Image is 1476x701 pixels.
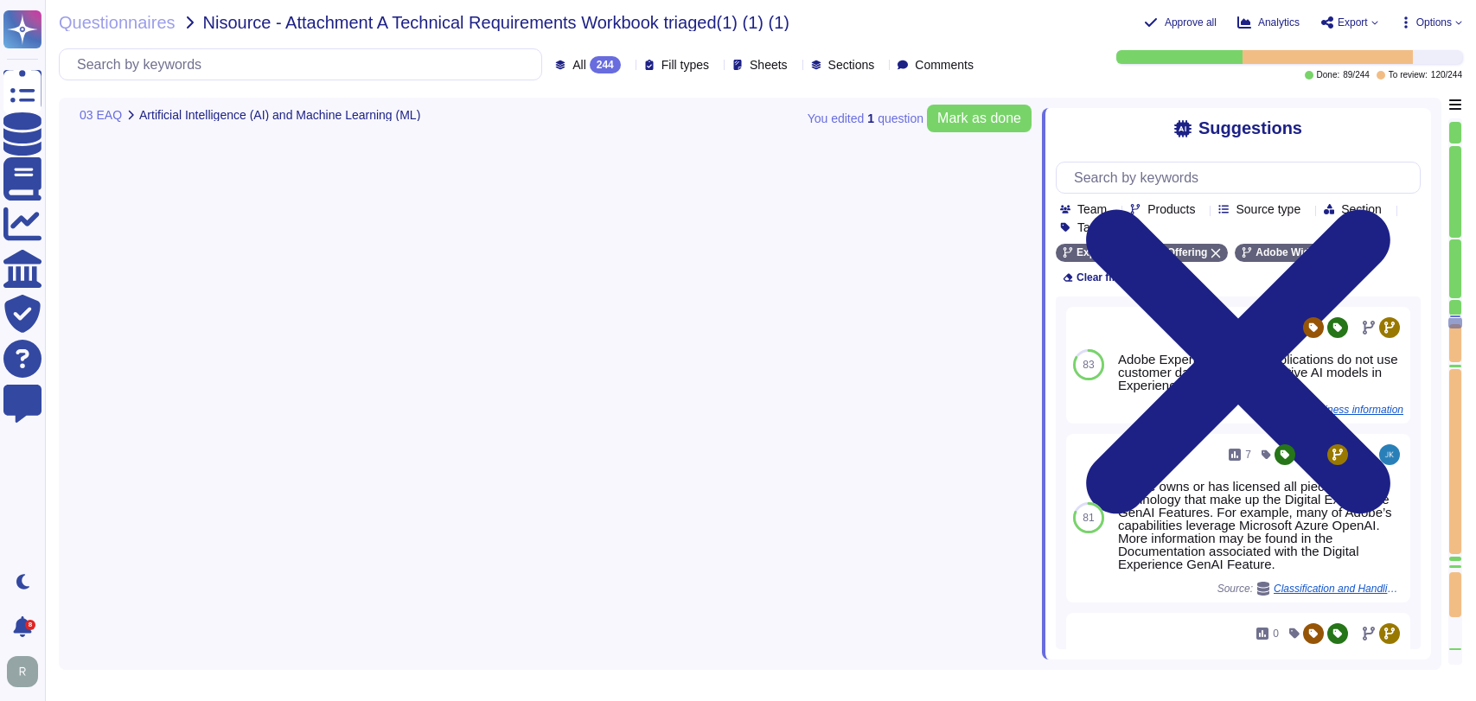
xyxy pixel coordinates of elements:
[1165,17,1217,28] span: Approve all
[203,14,789,31] span: Nisource - Attachment A Technical Requirements Workbook triaged(1) (1) (1)
[1379,444,1400,465] img: user
[1389,71,1428,80] span: To review:
[80,109,122,121] span: 03 EAQ
[1083,360,1094,370] span: 83
[661,59,709,71] span: Fill types
[828,59,875,71] span: Sections
[1237,16,1300,29] button: Analytics
[3,653,50,691] button: user
[68,49,541,80] input: Search by keywords
[1416,17,1452,28] span: Options
[750,59,788,71] span: Sheets
[1343,71,1370,80] span: 89 / 244
[1065,163,1420,193] input: Search by keywords
[867,112,874,124] b: 1
[1431,71,1462,80] span: 120 / 244
[1317,71,1340,80] span: Done:
[1083,513,1094,523] span: 81
[915,59,974,71] span: Comments
[139,109,420,121] span: Artificial Intelligence (AI) and Machine Learning (ML)
[1338,17,1368,28] span: Export
[1258,17,1300,28] span: Analytics
[572,59,586,71] span: All
[1273,628,1279,639] span: 0
[1144,16,1217,29] button: Approve all
[59,14,176,31] span: Questionnaires
[808,112,923,124] span: You edited question
[590,56,621,73] div: 244
[937,112,1021,125] span: Mark as done
[927,105,1032,132] button: Mark as done
[7,656,38,687] img: user
[25,620,35,630] div: 8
